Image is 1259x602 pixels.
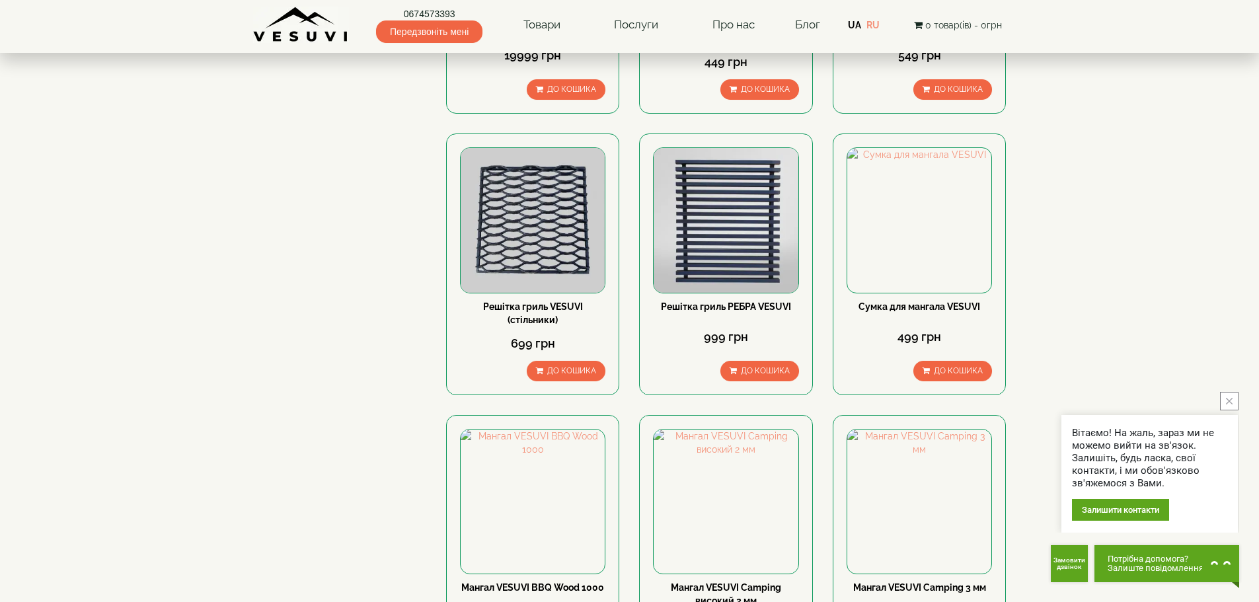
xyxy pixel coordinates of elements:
a: Сумка для мангала VESUVI [858,301,980,312]
img: Завод VESUVI [253,7,349,43]
span: Потрібна допомога? [1108,554,1203,564]
img: Решітка гриль РЕБРА VESUVI [654,148,798,292]
div: 449 грн [653,54,798,71]
img: Мангал VESUVI Camping високий 2 мм [654,430,798,574]
span: Залиште повідомлення [1108,564,1203,573]
button: Chat button [1094,545,1239,582]
div: Вітаємо! На жаль, зараз ми не можемо вийти на зв'язок. Залишіть, будь ласка, свої контакти, і ми ... [1072,427,1227,490]
a: Решітка гриль VESUVI (стільники) [483,301,583,325]
div: 549 грн [847,47,992,64]
button: До кошика [527,79,605,100]
a: RU [866,20,880,30]
button: До кошика [913,361,992,381]
button: До кошика [913,79,992,100]
div: 699 грн [460,335,605,352]
img: Сумка для мангала VESUVI [847,148,991,292]
a: Товари [510,10,574,40]
span: До кошика [934,366,983,375]
a: Блог [795,18,820,31]
img: Мангал VESUVI Camping 3 мм [847,430,991,574]
div: 499 грн [847,328,992,346]
button: До кошика [527,361,605,381]
button: close button [1220,392,1239,410]
button: 0 товар(ів) - 0грн [910,18,1006,32]
div: Залишити контакти [1072,499,1169,521]
span: До кошика [934,85,983,94]
a: Мангал VESUVI Camping 3 мм [853,582,986,593]
button: До кошика [720,361,799,381]
span: Передзвоніть мені [376,20,482,43]
img: Мангал VESUVI BBQ Wood 1000 [461,430,605,574]
button: До кошика [720,79,799,100]
a: Мангал VESUVI BBQ Wood 1000 [461,582,604,593]
span: До кошика [547,366,596,375]
span: До кошика [741,85,790,94]
span: До кошика [741,366,790,375]
div: 19999 грн [460,47,605,64]
div: 999 грн [653,328,798,346]
a: Решітка гриль РЕБРА VESUVI [661,301,791,312]
a: 0674573393 [376,7,482,20]
a: Послуги [601,10,671,40]
span: Замовити дзвінок [1053,557,1085,570]
img: Решітка гриль VESUVI (стільники) [461,148,605,292]
span: 0 товар(ів) - 0грн [925,20,1002,30]
a: Про нас [699,10,768,40]
button: Get Call button [1051,545,1088,582]
a: UA [848,20,861,30]
span: До кошика [547,85,596,94]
